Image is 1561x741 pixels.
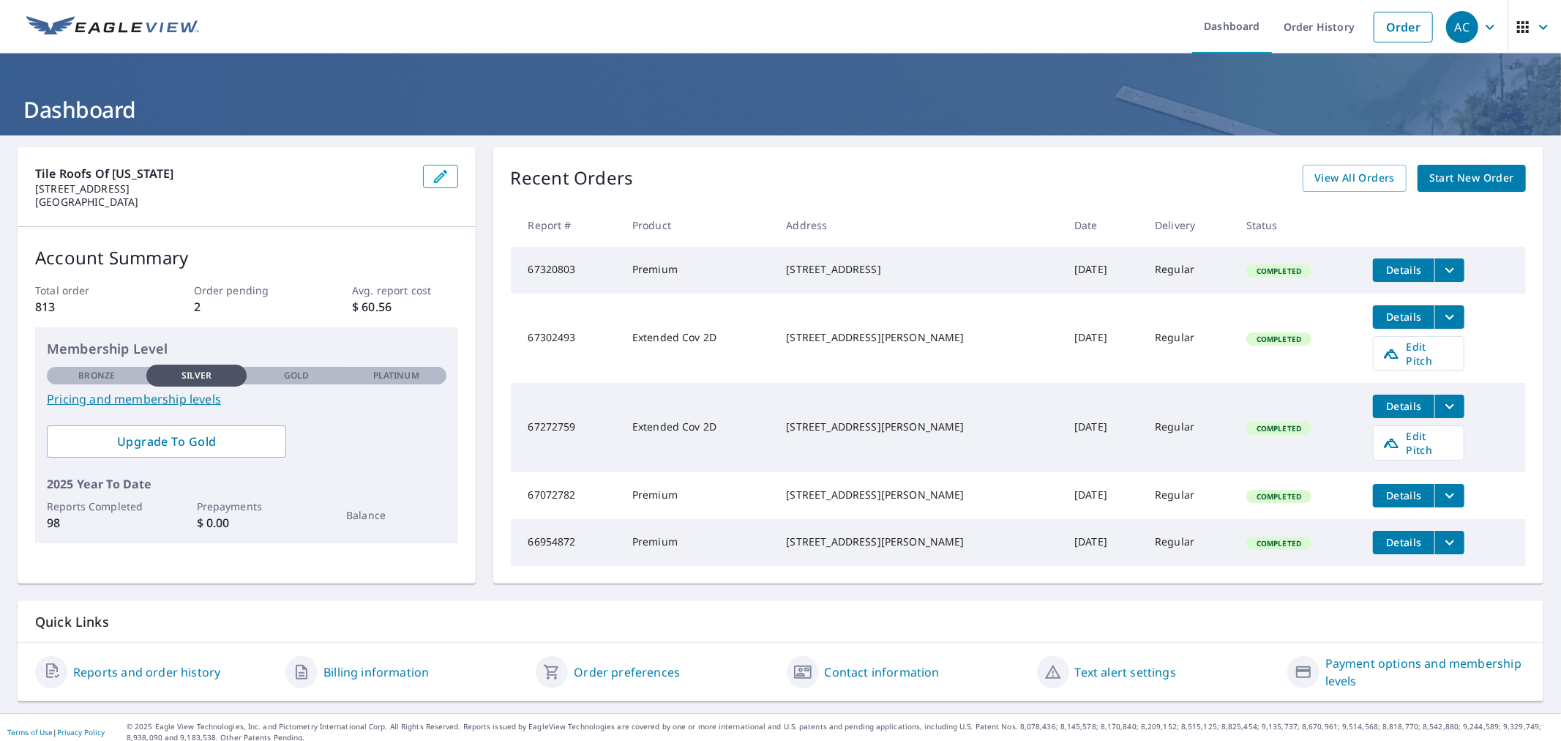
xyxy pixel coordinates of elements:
[1248,266,1310,276] span: Completed
[47,339,446,359] p: Membership Level
[197,499,296,514] p: Prepayments
[1374,12,1433,42] a: Order
[1373,484,1434,507] button: detailsBtn-67072782
[621,204,775,247] th: Product
[78,369,115,382] p: Bronze
[1063,383,1143,472] td: [DATE]
[194,298,299,316] p: 2
[1434,258,1464,282] button: filesDropdownBtn-67320803
[47,390,446,408] a: Pricing and membership levels
[621,472,775,519] td: Premium
[35,165,411,182] p: Tile Roofs of [US_STATE]
[1418,165,1526,192] a: Start New Order
[1235,204,1362,247] th: Status
[511,204,621,247] th: Report #
[787,488,1052,502] div: [STREET_ADDRESS][PERSON_NAME]
[1248,423,1310,433] span: Completed
[1382,535,1426,549] span: Details
[511,472,621,519] td: 67072782
[1063,519,1143,566] td: [DATE]
[73,663,220,681] a: Reports and order history
[1382,399,1426,413] span: Details
[7,728,105,737] p: |
[621,519,775,566] td: Premium
[194,283,299,298] p: Order pending
[352,283,457,298] p: Avg. report cost
[1143,472,1235,519] td: Regular
[35,613,1526,631] p: Quick Links
[35,283,141,298] p: Total order
[511,165,634,192] p: Recent Orders
[59,433,274,450] span: Upgrade To Gold
[1446,11,1478,43] div: AC
[511,383,621,472] td: 67272759
[57,727,105,737] a: Privacy Policy
[1382,310,1426,324] span: Details
[1382,429,1455,457] span: Edit Pitch
[511,247,621,294] td: 67320803
[1373,425,1464,461] a: Edit Pitch
[47,499,146,514] p: Reports Completed
[1373,336,1464,371] a: Edit Pitch
[1373,395,1434,418] button: detailsBtn-67272759
[787,330,1052,345] div: [STREET_ADDRESS][PERSON_NAME]
[787,420,1052,434] div: [STREET_ADDRESS][PERSON_NAME]
[1063,294,1143,383] td: [DATE]
[1075,663,1176,681] a: Text alert settings
[1325,655,1526,690] a: Payment options and membership levels
[47,514,146,532] p: 98
[1429,169,1514,187] span: Start New Order
[47,425,286,458] a: Upgrade To Gold
[35,196,411,209] p: [GEOGRAPHIC_DATA]
[1373,531,1434,554] button: detailsBtn-66954872
[1143,247,1235,294] td: Regular
[1143,383,1235,472] td: Regular
[373,369,419,382] p: Platinum
[1434,305,1464,329] button: filesDropdownBtn-67302493
[621,247,775,294] td: Premium
[1063,247,1143,294] td: [DATE]
[1143,294,1235,383] td: Regular
[1434,395,1464,418] button: filesDropdownBtn-67272759
[1063,472,1143,519] td: [DATE]
[574,663,680,681] a: Order preferences
[7,727,53,737] a: Terms of Use
[1063,204,1143,247] th: Date
[35,245,458,271] p: Account Summary
[1382,488,1426,502] span: Details
[35,298,141,316] p: 813
[1143,204,1235,247] th: Delivery
[47,475,446,493] p: 2025 Year To Date
[284,369,309,382] p: Gold
[787,535,1052,549] div: [STREET_ADDRESS][PERSON_NAME]
[197,514,296,532] p: $ 0.00
[1434,484,1464,507] button: filesDropdownBtn-67072782
[825,663,940,681] a: Contact information
[352,298,457,316] p: $ 60.56
[511,294,621,383] td: 67302493
[26,16,199,38] img: EV Logo
[511,519,621,566] td: 66954872
[787,262,1052,277] div: [STREET_ADDRESS]
[35,182,411,196] p: [STREET_ADDRESS]
[1248,334,1310,344] span: Completed
[1434,531,1464,554] button: filesDropdownBtn-66954872
[1248,538,1310,548] span: Completed
[1143,519,1235,566] td: Regular
[1382,263,1426,277] span: Details
[323,663,429,681] a: Billing information
[775,204,1063,247] th: Address
[18,94,1543,124] h1: Dashboard
[346,507,446,523] p: Balance
[621,294,775,383] td: Extended Cov 2D
[1314,169,1395,187] span: View All Orders
[1303,165,1407,192] a: View All Orders
[1373,258,1434,282] button: detailsBtn-67320803
[1382,340,1455,368] span: Edit Pitch
[621,383,775,472] td: Extended Cov 2D
[181,369,212,382] p: Silver
[1248,491,1310,502] span: Completed
[1373,305,1434,329] button: detailsBtn-67302493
